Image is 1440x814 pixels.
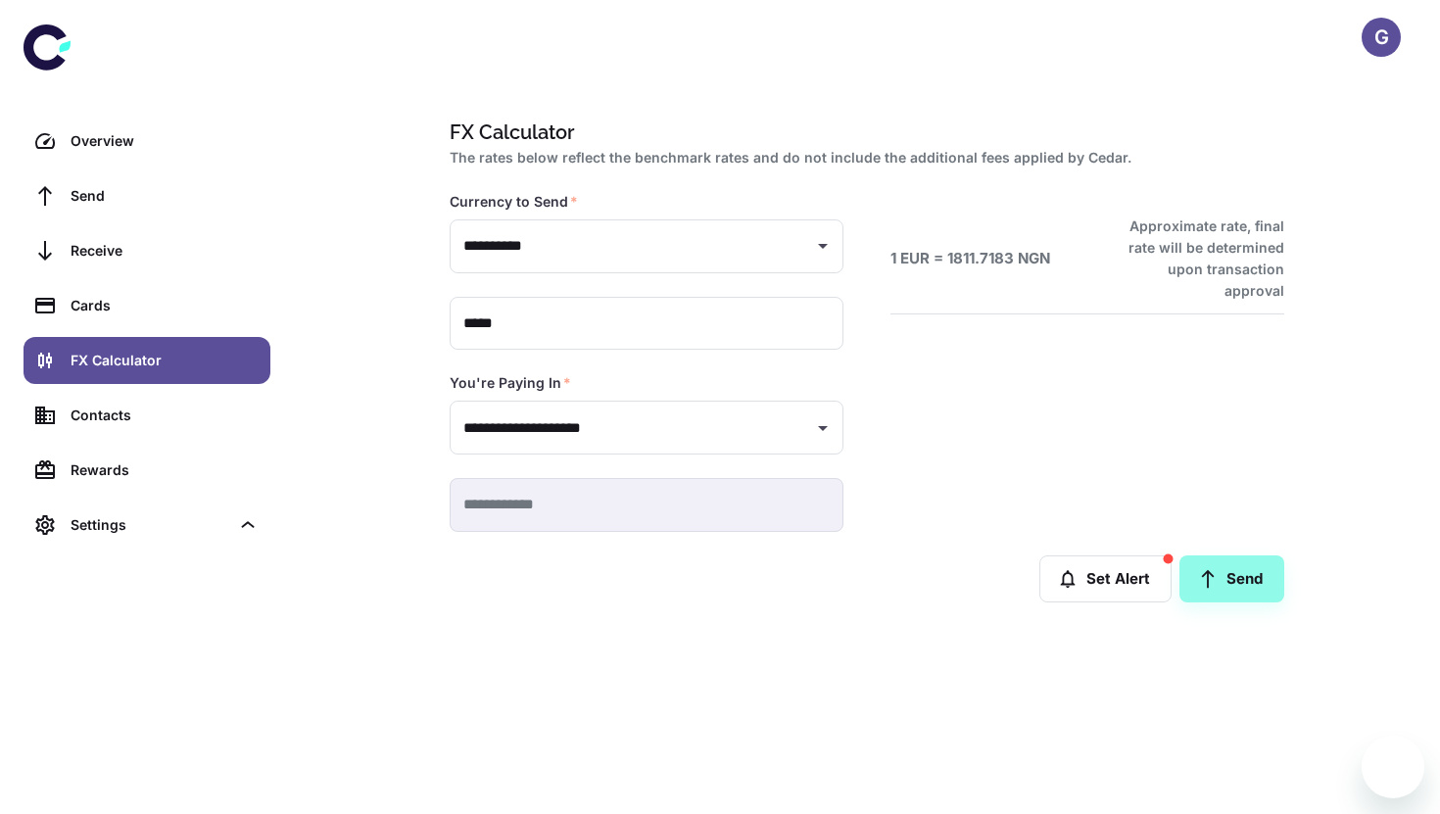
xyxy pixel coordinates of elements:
[24,502,270,549] div: Settings
[24,118,270,165] a: Overview
[1362,736,1424,798] iframe: Button to launch messaging window
[24,337,270,384] a: FX Calculator
[1039,555,1172,602] button: Set Alert
[71,295,259,316] div: Cards
[71,459,259,481] div: Rewards
[24,392,270,439] a: Contacts
[71,405,259,426] div: Contacts
[71,130,259,152] div: Overview
[450,118,1276,147] h1: FX Calculator
[1107,215,1284,302] h6: Approximate rate, final rate will be determined upon transaction approval
[890,248,1050,270] h6: 1 EUR = 1811.7183 NGN
[1362,18,1401,57] button: G
[24,282,270,329] a: Cards
[450,373,571,393] label: You're Paying In
[24,172,270,219] a: Send
[71,514,229,536] div: Settings
[809,414,837,442] button: Open
[71,185,259,207] div: Send
[24,227,270,274] a: Receive
[1179,555,1284,602] a: Send
[71,350,259,371] div: FX Calculator
[71,240,259,262] div: Receive
[809,232,837,260] button: Open
[24,447,270,494] a: Rewards
[450,192,578,212] label: Currency to Send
